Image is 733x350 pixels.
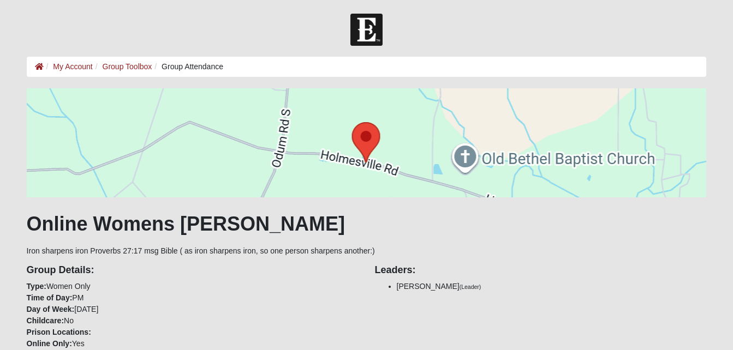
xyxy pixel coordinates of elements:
li: [PERSON_NAME] [397,281,707,292]
strong: Childcare: [27,316,64,325]
strong: Prison Locations: [27,328,91,336]
a: My Account [53,62,92,71]
a: Group Toolbox [103,62,152,71]
small: (Leader) [460,283,481,290]
img: Church of Eleven22 Logo [350,14,383,46]
strong: Time of Day: [27,293,73,302]
strong: Day of Week: [27,305,75,313]
h1: Online Womens [PERSON_NAME] [27,212,707,236]
h4: Group Details: [27,264,359,276]
h4: Leaders: [375,264,707,276]
li: Group Attendance [152,61,223,73]
strong: Type: [27,282,46,291]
